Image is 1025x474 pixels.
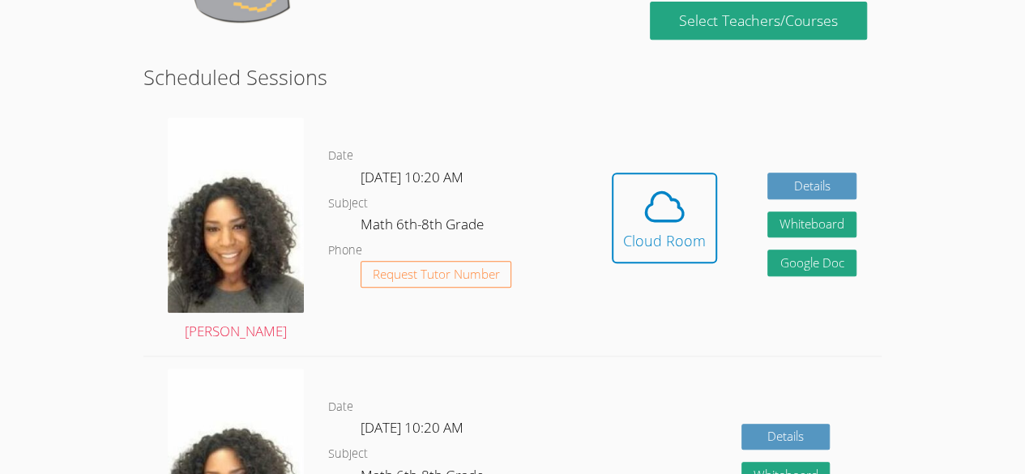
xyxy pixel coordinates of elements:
[328,194,368,214] dt: Subject
[328,397,353,417] dt: Date
[361,213,487,241] dd: Math 6th-8th Grade
[168,117,304,344] a: [PERSON_NAME]
[623,229,706,252] div: Cloud Room
[612,173,717,263] button: Cloud Room
[361,418,463,437] span: [DATE] 10:20 AM
[143,62,882,92] h2: Scheduled Sessions
[168,117,304,313] img: avatar.png
[361,168,463,186] span: [DATE] 10:20 AM
[767,211,856,238] button: Whiteboard
[361,261,512,288] button: Request Tutor Number
[328,146,353,166] dt: Date
[373,268,500,280] span: Request Tutor Number
[328,444,368,464] dt: Subject
[328,241,362,261] dt: Phone
[650,2,866,40] a: Select Teachers/Courses
[741,424,831,451] a: Details
[767,173,856,199] a: Details
[767,250,856,276] a: Google Doc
